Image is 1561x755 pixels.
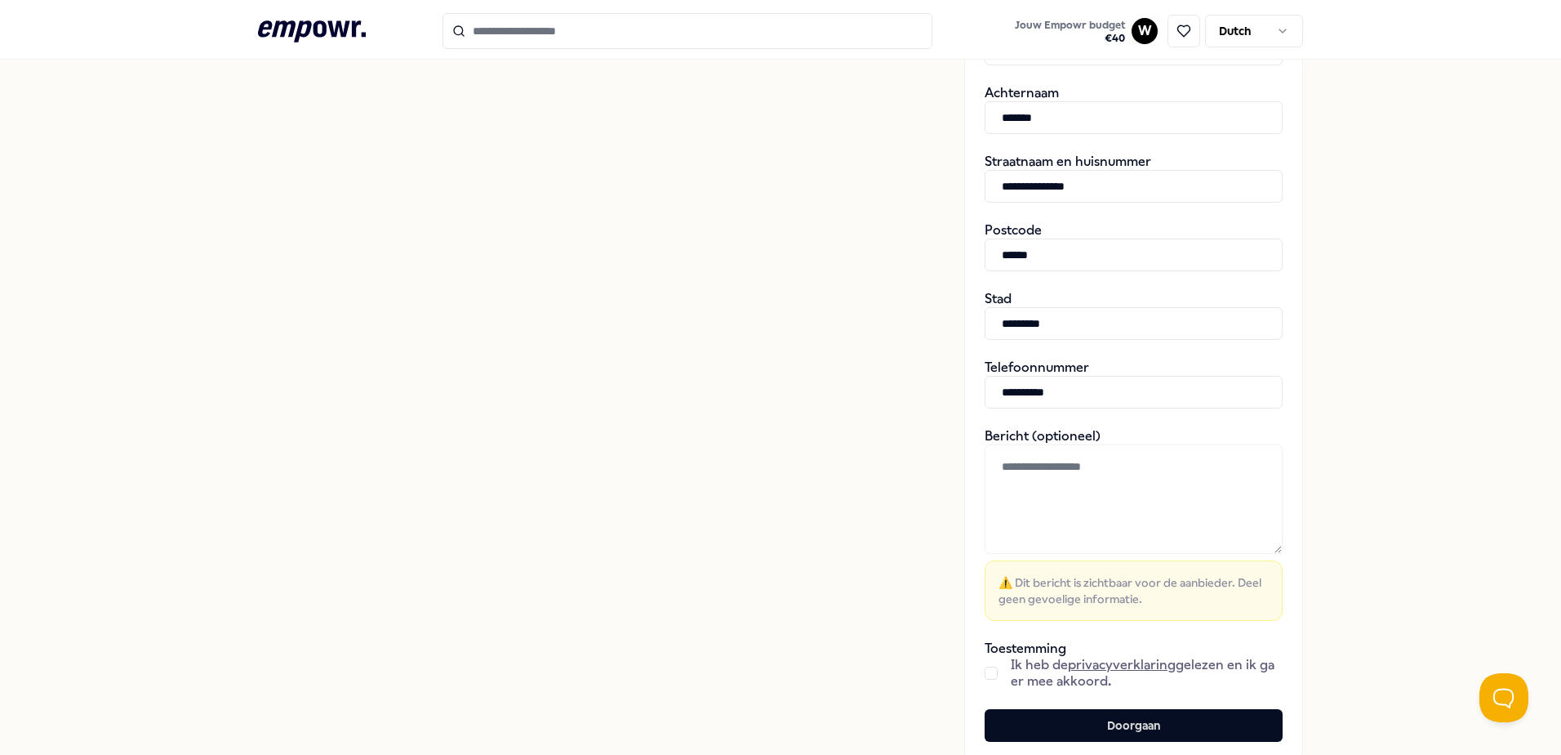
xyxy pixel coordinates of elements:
span: Ik heb de gelezen en ik ga er mee akkoord. [1011,657,1283,690]
span: ⚠️ Dit bericht is zichtbaar voor de aanbieder. Deel geen gevoelige informatie. [998,574,1269,607]
div: Stad [985,291,1283,340]
a: Jouw Empowr budget€40 [1008,14,1132,48]
div: Postcode [985,222,1283,271]
button: W [1132,18,1158,44]
button: Jouw Empowr budget€40 [1012,16,1128,48]
div: Toestemming [985,641,1283,690]
span: € 40 [1015,32,1125,45]
button: Doorgaan [985,709,1283,742]
span: Jouw Empowr budget [1015,19,1125,32]
div: Straatnaam en huisnummer [985,154,1283,203]
iframe: Help Scout Beacon - Open [1479,673,1528,722]
a: privacyverklaring [1068,657,1176,672]
div: Achternaam [985,85,1283,134]
input: Search for products, categories or subcategories [443,13,932,49]
div: Telefoonnummer [985,360,1283,409]
div: Bericht (optioneel) [985,428,1283,621]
